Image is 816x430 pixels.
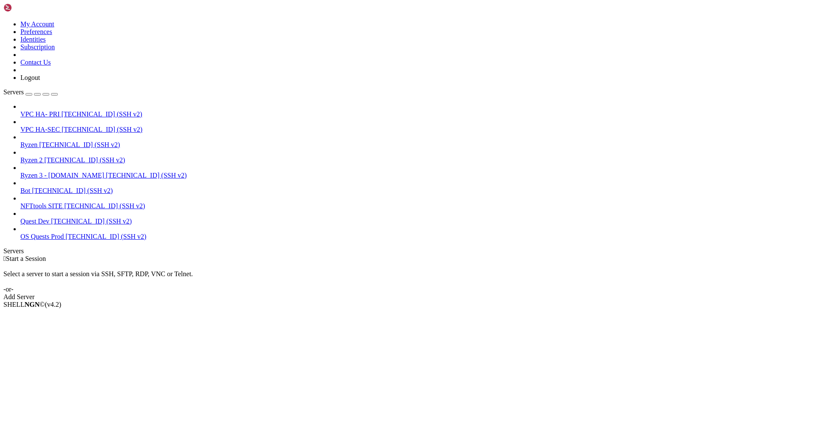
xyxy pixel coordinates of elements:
span: [TECHNICAL_ID] (SSH v2) [44,156,125,164]
a: Contact Us [20,59,51,66]
a: VPC HA-SEC [TECHNICAL_ID] (SSH v2) [20,126,813,133]
img: Shellngn [3,3,52,12]
span: OS Quests Prod [20,233,64,240]
li: OS Quests Prod [TECHNICAL_ID] (SSH v2) [20,225,813,240]
a: Logout [20,74,40,81]
div: Add Server [3,293,813,301]
span:  [3,255,6,262]
a: OS Quests Prod [TECHNICAL_ID] (SSH v2) [20,233,813,240]
a: Servers [3,88,58,96]
a: Ryzen 3 - [DOMAIN_NAME] [TECHNICAL_ID] (SSH v2) [20,172,813,179]
a: VPC HA- PRI [TECHNICAL_ID] (SSH v2) [20,110,813,118]
li: Bot [TECHNICAL_ID] (SSH v2) [20,179,813,195]
span: Ryzen 2 [20,156,42,164]
span: [TECHNICAL_ID] (SSH v2) [65,233,146,240]
span: [TECHNICAL_ID] (SSH v2) [64,202,145,209]
a: NFTtools SITE [TECHNICAL_ID] (SSH v2) [20,202,813,210]
span: [TECHNICAL_ID] (SSH v2) [51,218,132,225]
a: Preferences [20,28,52,35]
a: Ryzen [TECHNICAL_ID] (SSH v2) [20,141,813,149]
div: Select a server to start a session via SSH, SFTP, RDP, VNC or Telnet. -or- [3,263,813,293]
div: Servers [3,247,813,255]
li: Ryzen 3 - [DOMAIN_NAME] [TECHNICAL_ID] (SSH v2) [20,164,813,179]
a: Bot [TECHNICAL_ID] (SSH v2) [20,187,813,195]
a: My Account [20,20,54,28]
span: [TECHNICAL_ID] (SSH v2) [62,126,142,133]
span: [TECHNICAL_ID] (SSH v2) [39,141,120,148]
b: NGN [25,301,40,308]
span: SHELL © [3,301,61,308]
li: VPC HA-SEC [TECHNICAL_ID] (SSH v2) [20,118,813,133]
span: 4.2.0 [45,301,62,308]
span: NFTtools SITE [20,202,62,209]
span: [TECHNICAL_ID] (SSH v2) [106,172,187,179]
a: Quest Dev [TECHNICAL_ID] (SSH v2) [20,218,813,225]
span: VPC HA- PRI [20,110,59,118]
li: Quest Dev [TECHNICAL_ID] (SSH v2) [20,210,813,225]
span: Ryzen 3 - [DOMAIN_NAME] [20,172,104,179]
li: NFTtools SITE [TECHNICAL_ID] (SSH v2) [20,195,813,210]
span: [TECHNICAL_ID] (SSH v2) [32,187,113,194]
li: VPC HA- PRI [TECHNICAL_ID] (SSH v2) [20,103,813,118]
span: [TECHNICAL_ID] (SSH v2) [61,110,142,118]
span: Bot [20,187,30,194]
a: Identities [20,36,46,43]
li: Ryzen [TECHNICAL_ID] (SSH v2) [20,133,813,149]
a: Subscription [20,43,55,51]
span: Start a Session [6,255,46,262]
span: Servers [3,88,24,96]
span: VPC HA-SEC [20,126,60,133]
li: Ryzen 2 [TECHNICAL_ID] (SSH v2) [20,149,813,164]
span: Ryzen [20,141,37,148]
a: Ryzen 2 [TECHNICAL_ID] (SSH v2) [20,156,813,164]
span: Quest Dev [20,218,49,225]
